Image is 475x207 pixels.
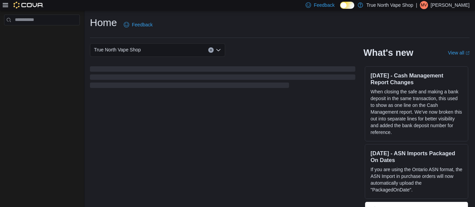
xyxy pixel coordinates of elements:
[371,150,462,163] h3: [DATE] - ASN Imports Packaged On Dates
[94,46,141,54] span: True North Vape Shop
[314,2,334,8] span: Feedback
[132,21,152,28] span: Feedback
[363,47,413,58] h2: What's new
[431,1,470,9] p: [PERSON_NAME]
[416,1,417,9] p: |
[90,16,117,29] h1: Home
[371,166,462,193] p: If you are using the Ontario ASN format, the ASN Import in purchase orders will now automatically...
[466,51,470,55] svg: External link
[340,2,354,9] input: Dark Mode
[14,2,44,8] img: Cova
[448,50,470,55] a: View allExternal link
[121,18,155,31] a: Feedback
[421,1,427,9] span: MV
[366,1,413,9] p: True North Vape Shop
[208,47,214,53] button: Clear input
[216,47,221,53] button: Open list of options
[371,72,462,86] h3: [DATE] - Cash Management Report Changes
[371,88,462,136] p: When closing the safe and making a bank deposit in the same transaction, this used to show as one...
[90,68,355,89] span: Loading
[4,27,80,43] nav: Complex example
[420,1,428,9] div: Mike Vape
